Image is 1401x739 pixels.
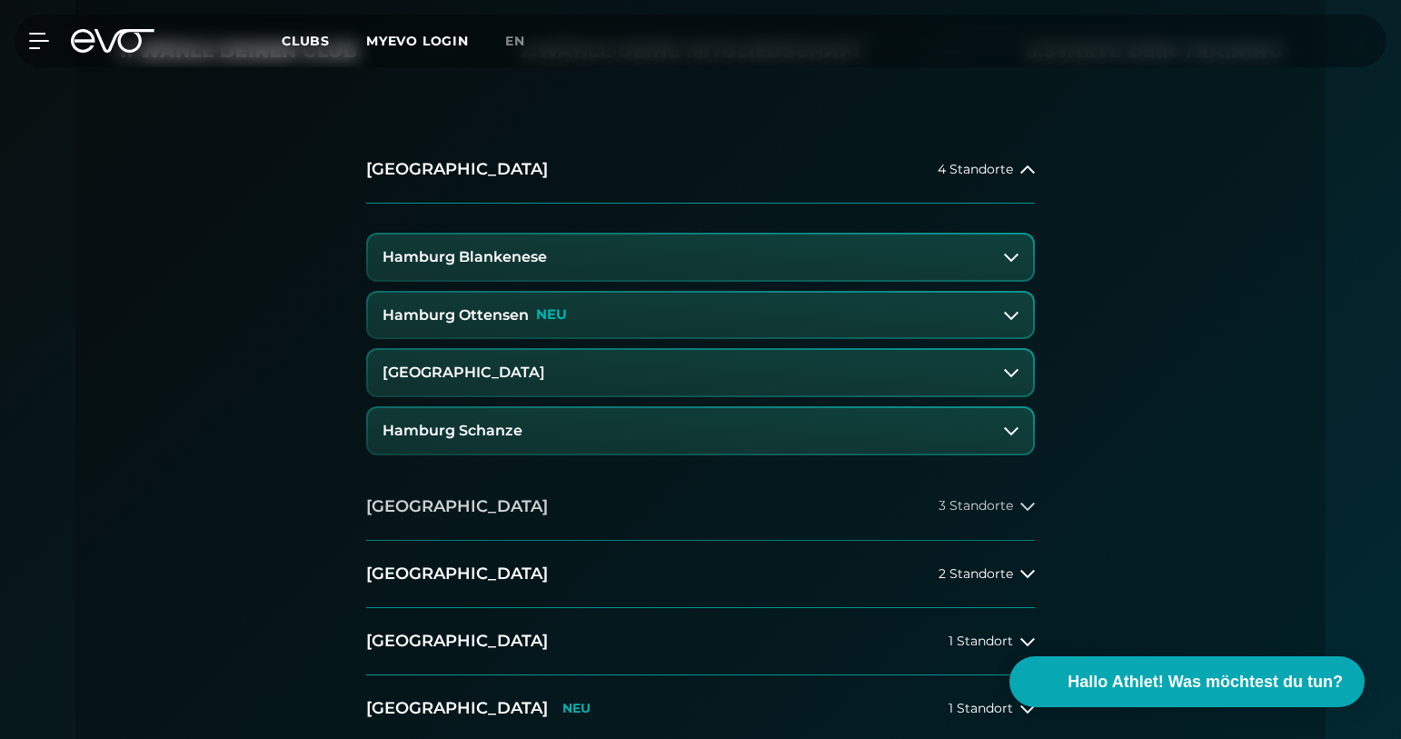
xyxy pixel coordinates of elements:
[562,701,591,716] p: NEU
[383,423,522,439] h3: Hamburg Schanze
[949,702,1013,715] span: 1 Standort
[282,33,330,49] span: Clubs
[383,249,547,265] h3: Hamburg Blankenese
[282,32,366,49] a: Clubs
[1068,670,1343,694] span: Hallo Athlet! Was möchtest du tun?
[383,307,529,324] h3: Hamburg Ottensen
[505,31,547,52] a: en
[939,567,1013,581] span: 2 Standorte
[366,158,548,181] h2: [GEOGRAPHIC_DATA]
[366,474,1035,541] button: [GEOGRAPHIC_DATA]3 Standorte
[366,495,548,518] h2: [GEOGRAPHIC_DATA]
[383,365,545,381] h3: [GEOGRAPHIC_DATA]
[366,697,548,720] h2: [GEOGRAPHIC_DATA]
[368,235,1033,280] button: Hamburg Blankenese
[536,307,567,323] p: NEU
[939,499,1013,513] span: 3 Standorte
[949,634,1013,648] span: 1 Standort
[368,350,1033,395] button: [GEOGRAPHIC_DATA]
[366,630,548,653] h2: [GEOGRAPHIC_DATA]
[366,608,1035,675] button: [GEOGRAPHIC_DATA]1 Standort
[938,163,1013,176] span: 4 Standorte
[366,541,1035,608] button: [GEOGRAPHIC_DATA]2 Standorte
[505,33,525,49] span: en
[366,563,548,585] h2: [GEOGRAPHIC_DATA]
[366,33,469,49] a: MYEVO LOGIN
[1009,656,1365,707] button: Hallo Athlet! Was möchtest du tun?
[368,408,1033,454] button: Hamburg Schanze
[366,136,1035,204] button: [GEOGRAPHIC_DATA]4 Standorte
[368,293,1033,338] button: Hamburg OttensenNEU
